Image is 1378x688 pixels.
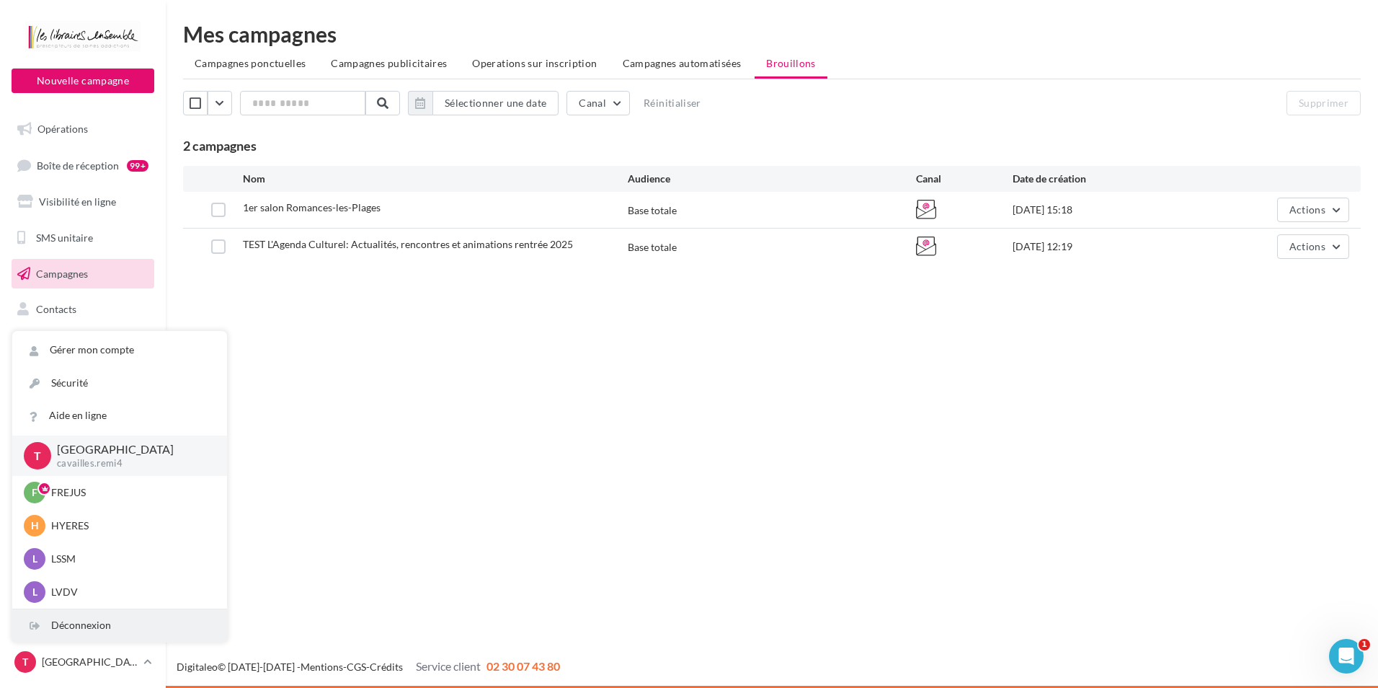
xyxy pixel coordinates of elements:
div: Date de création [1013,172,1205,186]
a: Opérations [9,114,157,144]
p: [GEOGRAPHIC_DATA] [57,441,204,458]
span: Operations sur inscription [472,57,597,69]
button: Sélectionner une date [408,91,559,115]
p: HYERES [51,519,210,533]
span: TEST L'Agenda Culturel: Actualités, rencontres et animations rentrée 2025 [243,238,573,250]
a: Visibilité en ligne [9,187,157,217]
span: Service client [416,659,481,673]
a: SMS unitaire [9,223,157,253]
button: Nouvelle campagne [12,69,154,93]
div: 99+ [127,160,148,172]
p: LSSM [51,552,210,566]
a: Médiathèque [9,330,157,361]
a: Gérer mon compte [12,334,227,366]
a: Digitaleo [177,661,218,673]
span: Opérations [37,123,88,135]
a: T [GEOGRAPHIC_DATA] [12,648,154,676]
span: L [32,585,37,599]
div: Base totale [628,240,677,255]
div: Canal [916,172,1012,186]
span: © [DATE]-[DATE] - - - [177,661,560,673]
span: H [31,519,39,533]
button: Actions [1277,198,1349,222]
span: Campagnes automatisées [623,57,742,69]
a: Boîte de réception99+ [9,150,157,181]
button: Supprimer [1286,91,1361,115]
div: [DATE] 15:18 [1013,203,1205,217]
iframe: Intercom live chat [1329,639,1364,674]
span: 2 campagnes [183,138,257,154]
span: 02 30 07 43 80 [486,659,560,673]
a: Aide en ligne [12,400,227,432]
span: Campagnes ponctuelles [195,57,306,69]
p: cavailles.remi4 [57,457,204,470]
a: Calendrier [9,366,157,397]
div: Audience [628,172,917,186]
span: L [32,552,37,566]
button: Sélectionner une date [432,91,559,115]
span: Boîte de réception [37,159,119,171]
span: 1 [1359,639,1370,650]
p: [GEOGRAPHIC_DATA] [42,655,138,669]
a: Contacts [9,294,157,325]
a: Crédits [370,661,403,673]
div: Base totale [628,203,677,218]
span: T [34,447,41,464]
div: [DATE] 12:19 [1013,239,1205,254]
button: Réinitialiser [638,94,707,112]
span: Contacts [36,303,76,315]
span: 1er salon Romances-les-Plages [243,201,381,213]
span: SMS unitaire [36,231,93,244]
span: Campagnes [36,267,88,279]
p: FREJUS [51,485,210,500]
a: CGS [347,661,366,673]
a: Campagnes [9,259,157,289]
span: Actions [1289,203,1325,216]
button: Canal [566,91,630,115]
div: Déconnexion [12,609,227,642]
button: Actions [1277,234,1349,259]
span: Campagnes publicitaires [331,57,447,69]
a: Sécurité [12,367,227,400]
p: LVDV [51,585,210,599]
div: Mes campagnes [183,23,1361,45]
a: Mentions [301,661,343,673]
span: T [22,655,28,669]
span: Visibilité en ligne [39,195,116,208]
div: Nom [243,172,628,186]
span: Actions [1289,240,1325,252]
span: F [32,485,37,500]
